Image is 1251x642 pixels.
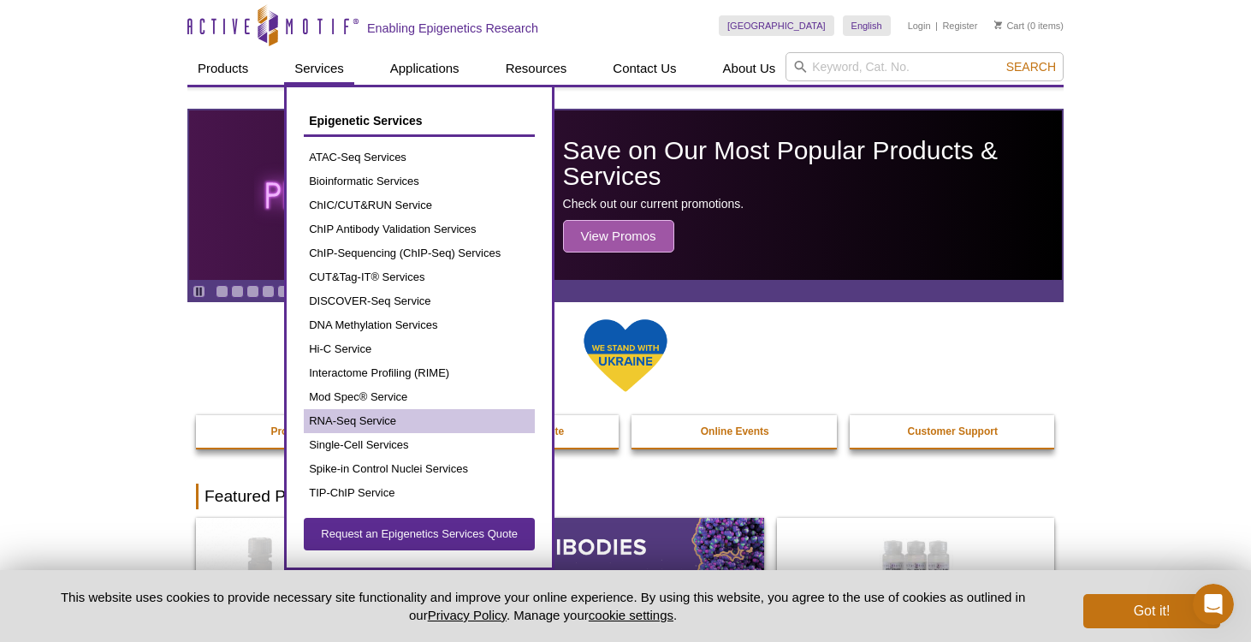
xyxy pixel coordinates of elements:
a: Spike-in Control Nuclei Services [304,457,535,481]
strong: Online Events [701,425,769,437]
button: Search [1001,59,1061,74]
a: Contact Us [602,52,686,85]
input: Keyword, Cat. No. [786,52,1064,81]
a: Toggle autoplay [193,285,205,298]
a: Promotions [196,415,403,448]
a: TIP-ChIP Service [304,481,535,505]
a: Resources [495,52,578,85]
button: cookie settings [589,608,673,622]
h2: Enabling Epigenetics Research [367,21,538,36]
img: The word promotions written in all caps with a glowing effect [254,152,480,239]
a: ChIP-Sequencing (ChIP-Seq) Services [304,241,535,265]
a: Go to slide 4 [262,285,275,298]
a: Bioinformatic Services [304,169,535,193]
img: We Stand With Ukraine [583,318,668,394]
a: DISCOVER-Seq Service [304,289,535,313]
a: Request an Epigenetics Services Quote [304,518,535,550]
a: Services [284,52,354,85]
a: Register [942,20,977,32]
a: Epigenetic Services [304,104,535,137]
li: (0 items) [994,15,1064,36]
a: ChIC/CUT&RUN Service [304,193,535,217]
a: English [843,15,891,36]
a: ChIP Antibody Validation Services [304,217,535,241]
a: Applications [380,52,470,85]
a: DNA Methylation Services [304,313,535,337]
a: Online Events [631,415,839,448]
a: Privacy Policy [428,608,507,622]
a: Mod Spec® Service [304,385,535,409]
p: This website uses cookies to provide necessary site functionality and improve your online experie... [31,588,1055,624]
span: Search [1006,60,1056,74]
a: RNA-Seq Service [304,409,535,433]
a: ATAC-Seq Services [304,146,535,169]
h2: Featured Products [196,484,1055,509]
a: Customer Support [850,415,1057,448]
article: Save on Our Most Popular Products & Services [189,110,1062,280]
a: Go to slide 3 [246,285,259,298]
a: Interactome Profiling (RIME) [304,361,535,385]
a: The word promotions written in all caps with a glowing effect Save on Our Most Popular Products &... [189,110,1062,280]
iframe: Intercom live chat [1193,584,1234,625]
a: Single-Cell Services [304,433,535,457]
button: Got it! [1083,594,1220,628]
a: Go to slide 5 [277,285,290,298]
a: Cart [994,20,1024,32]
a: Login [908,20,931,32]
a: [GEOGRAPHIC_DATA] [719,15,834,36]
span: Epigenetic Services [309,114,422,128]
a: Hi-C Service [304,337,535,361]
strong: Customer Support [908,425,998,437]
p: Check out our current promotions. [563,196,1053,211]
h2: Save on Our Most Popular Products & Services [563,138,1053,189]
a: Go to slide 1 [216,285,228,298]
span: View Promos [563,220,674,253]
a: About Us [713,52,786,85]
a: Products [187,52,258,85]
strong: Promotions [270,425,328,437]
a: Go to slide 2 [231,285,244,298]
li: | [935,15,938,36]
img: Your Cart [994,21,1002,29]
a: CUT&Tag-IT® Services [304,265,535,289]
